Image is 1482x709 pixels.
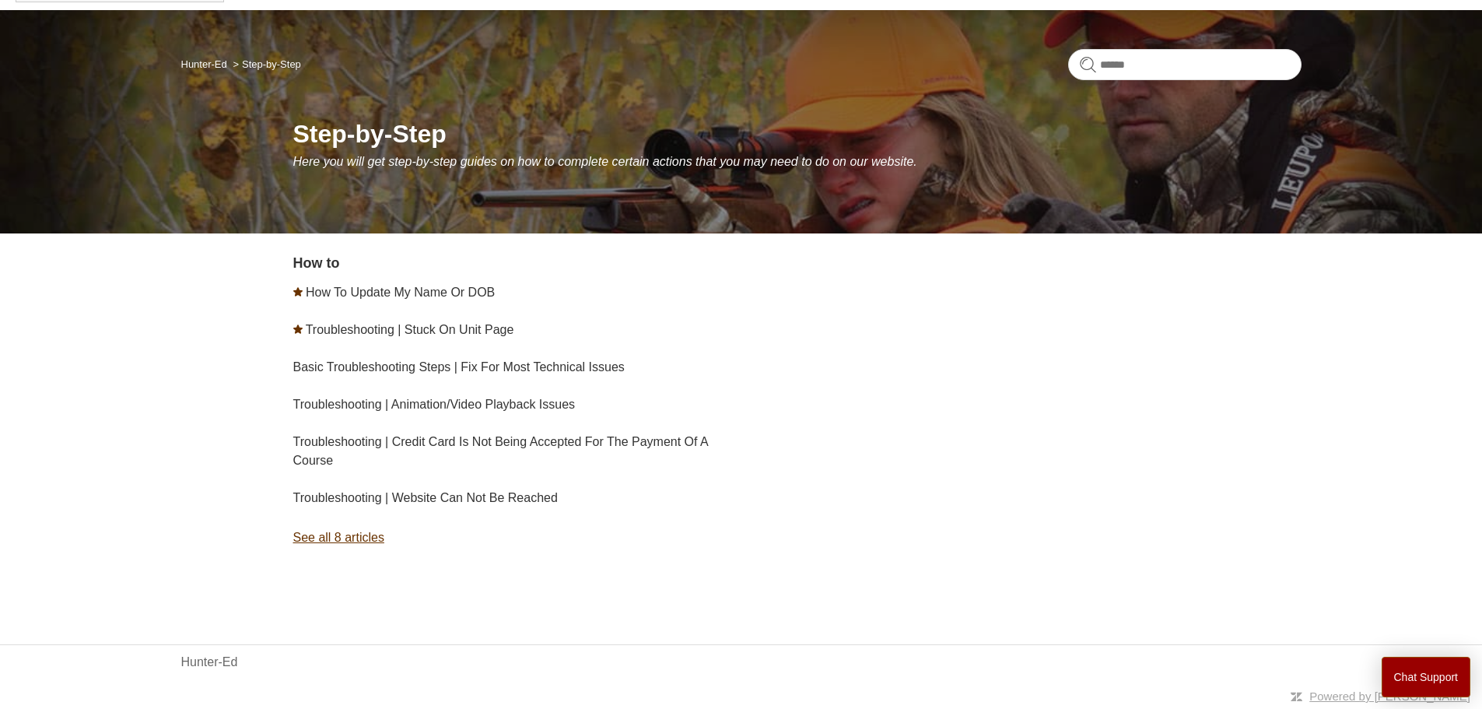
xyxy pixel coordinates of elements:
li: Step-by-Step [229,58,300,70]
p: Here you will get step-by-step guides on how to complete certain actions that you may need to do ... [293,153,1302,171]
li: Hunter-Ed [181,58,230,70]
a: How To Update My Name Or DOB [306,286,495,299]
a: How to [293,255,340,271]
input: Search [1068,49,1302,80]
svg: Promoted article [293,325,303,334]
a: Powered by [PERSON_NAME] [1309,690,1470,703]
a: Hunter-Ed [181,653,238,672]
a: Troubleshooting | Credit Card Is Not Being Accepted For The Payment Of A Course [293,435,708,467]
a: Troubleshooting | Animation/Video Playback Issues [293,398,576,411]
button: Chat Support [1382,657,1471,697]
a: Basic Troubleshooting Steps | Fix For Most Technical Issues [293,360,625,374]
a: See all 8 articles [293,517,747,559]
a: Troubleshooting | Website Can Not Be Reached [293,491,558,504]
h1: Step-by-Step [293,115,1302,153]
a: Troubleshooting | Stuck On Unit Page [306,323,514,336]
a: Hunter-Ed [181,58,227,70]
svg: Promoted article [293,287,303,297]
